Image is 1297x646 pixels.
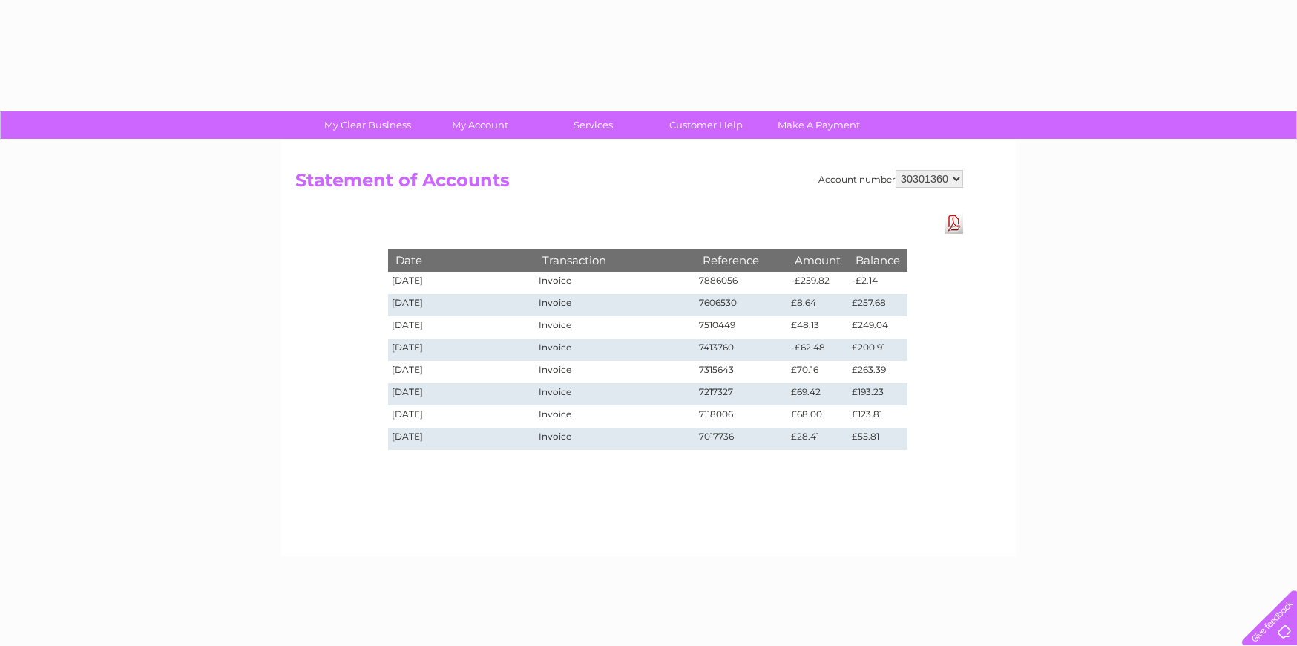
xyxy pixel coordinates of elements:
[532,111,654,139] a: Services
[535,272,695,294] td: Invoice
[787,294,848,316] td: £8.64
[695,405,787,428] td: 7118006
[535,294,695,316] td: Invoice
[535,383,695,405] td: Invoice
[787,361,848,383] td: £70.16
[787,428,848,450] td: £28.41
[848,339,907,361] td: £200.91
[388,383,535,405] td: [DATE]
[535,405,695,428] td: Invoice
[695,249,787,271] th: Reference
[695,383,787,405] td: 7217327
[388,294,535,316] td: [DATE]
[848,405,907,428] td: £123.81
[295,170,963,198] h2: Statement of Accounts
[787,272,848,294] td: -£259.82
[848,428,907,450] td: £55.81
[695,428,787,450] td: 7017736
[388,428,535,450] td: [DATE]
[787,405,848,428] td: £68.00
[388,316,535,339] td: [DATE]
[535,249,695,271] th: Transaction
[848,272,907,294] td: -£2.14
[535,428,695,450] td: Invoice
[645,111,767,139] a: Customer Help
[388,405,535,428] td: [DATE]
[848,249,907,271] th: Balance
[695,316,787,339] td: 7510449
[695,361,787,383] td: 7315643
[388,339,535,361] td: [DATE]
[848,383,907,405] td: £193.23
[787,316,848,339] td: £48.13
[535,361,695,383] td: Invoice
[388,249,535,271] th: Date
[787,383,848,405] td: £69.42
[695,294,787,316] td: 7606530
[388,361,535,383] td: [DATE]
[695,272,787,294] td: 7886056
[758,111,880,139] a: Make A Payment
[848,294,907,316] td: £257.68
[535,316,695,339] td: Invoice
[818,170,963,188] div: Account number
[787,339,848,361] td: -£62.48
[419,111,542,139] a: My Account
[787,249,848,271] th: Amount
[306,111,429,139] a: My Clear Business
[388,272,535,294] td: [DATE]
[945,212,963,234] a: Download Pdf
[848,361,907,383] td: £263.39
[848,316,907,339] td: £249.04
[535,339,695,361] td: Invoice
[695,339,787,361] td: 7413760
